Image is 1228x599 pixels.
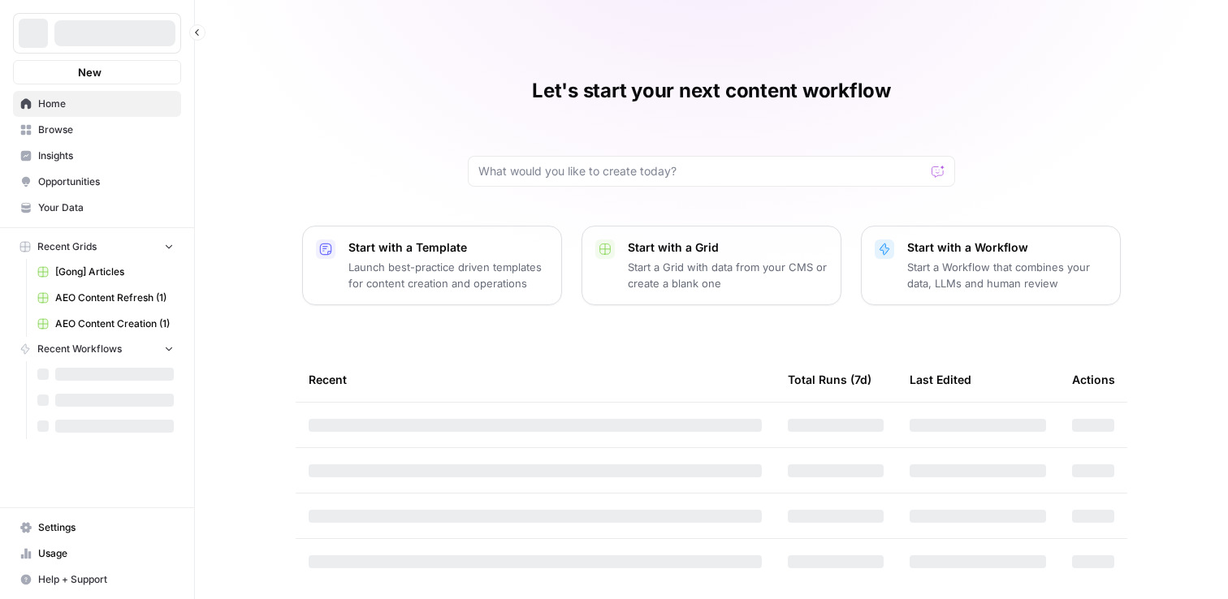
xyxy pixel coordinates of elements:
[1072,357,1115,402] div: Actions
[788,357,871,402] div: Total Runs (7d)
[55,317,174,331] span: AEO Content Creation (1)
[37,342,122,356] span: Recent Workflows
[907,239,1107,256] p: Start with a Workflow
[30,259,181,285] a: [Gong] Articles
[13,235,181,259] button: Recent Grids
[38,520,174,535] span: Settings
[78,64,102,80] span: New
[582,226,841,305] button: Start with a GridStart a Grid with data from your CMS or create a blank one
[13,117,181,143] a: Browse
[628,239,828,256] p: Start with a Grid
[38,175,174,189] span: Opportunities
[13,567,181,593] button: Help + Support
[30,311,181,337] a: AEO Content Creation (1)
[38,572,174,587] span: Help + Support
[348,239,548,256] p: Start with a Template
[13,541,181,567] a: Usage
[13,195,181,221] a: Your Data
[13,169,181,195] a: Opportunities
[38,97,174,111] span: Home
[13,337,181,361] button: Recent Workflows
[309,357,762,402] div: Recent
[348,259,548,291] p: Launch best-practice driven templates for content creation and operations
[13,60,181,84] button: New
[37,239,97,254] span: Recent Grids
[13,143,181,169] a: Insights
[13,91,181,117] a: Home
[55,265,174,279] span: [Gong] Articles
[532,78,891,104] h1: Let's start your next content workflow
[55,291,174,305] span: AEO Content Refresh (1)
[38,546,174,561] span: Usage
[910,357,971,402] div: Last Edited
[907,259,1107,291] p: Start a Workflow that combines your data, LLMs and human review
[38,200,174,215] span: Your Data
[13,515,181,541] a: Settings
[38,149,174,163] span: Insights
[478,163,925,179] input: What would you like to create today?
[30,285,181,311] a: AEO Content Refresh (1)
[302,226,562,305] button: Start with a TemplateLaunch best-practice driven templates for content creation and operations
[38,123,174,137] span: Browse
[861,226,1121,305] button: Start with a WorkflowStart a Workflow that combines your data, LLMs and human review
[628,259,828,291] p: Start a Grid with data from your CMS or create a blank one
